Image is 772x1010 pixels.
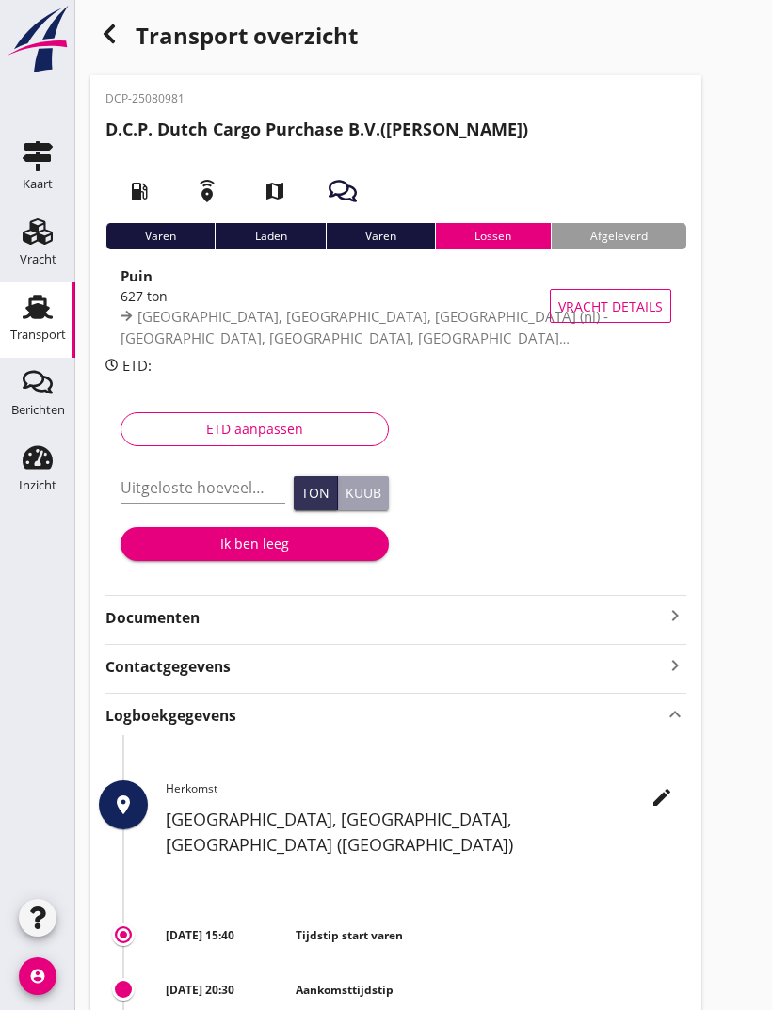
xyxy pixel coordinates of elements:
div: Kuub [346,487,381,500]
div: 627 ton [121,286,616,306]
input: Uitgeloste hoeveelheid * [121,473,285,503]
i: keyboard_arrow_right [664,652,686,678]
div: Afgeleverd [551,223,686,249]
span: Vracht details [558,297,663,316]
div: Berichten [11,404,65,416]
i: map [249,165,301,217]
i: edit [651,786,673,809]
div: Laden [215,223,325,249]
div: Ik ben leeg [136,534,374,553]
strong: D.C.P. Dutch Cargo Purchase B.V. [105,118,380,140]
img: logo-small.a267ee39.svg [4,5,72,74]
a: Puin627 ton[GEOGRAPHIC_DATA], [GEOGRAPHIC_DATA], [GEOGRAPHIC_DATA] (nl) - [GEOGRAPHIC_DATA], [GEO... [105,265,686,347]
div: Varen [105,223,215,249]
button: Kuub [338,476,389,510]
button: Ton [294,476,338,510]
strong: Puin [121,266,153,285]
h2: ([PERSON_NAME]) [105,117,528,142]
strong: Tijdstip start varen [296,927,403,943]
p: DCP-25080981 [105,90,528,107]
div: Vracht [20,253,56,265]
strong: [DATE] 15:40 [166,927,234,943]
span: ETD: [122,356,152,375]
strong: Aankomsttijdstip [296,982,394,998]
button: ETD aanpassen [121,412,389,446]
div: Ton [301,487,330,500]
div: Kaart [23,178,53,190]
h2: [GEOGRAPHIC_DATA], [GEOGRAPHIC_DATA], [GEOGRAPHIC_DATA] ([GEOGRAPHIC_DATA]) [166,807,686,858]
div: Varen [326,223,435,249]
div: Inzicht [19,479,56,491]
span: [GEOGRAPHIC_DATA], [GEOGRAPHIC_DATA], [GEOGRAPHIC_DATA] (nl) - [GEOGRAPHIC_DATA], [GEOGRAPHIC_DAT... [121,307,608,368]
strong: Contactgegevens [105,656,231,678]
i: account_circle [19,957,56,995]
button: Ik ben leeg [121,527,389,561]
i: emergency_share [181,165,233,217]
i: keyboard_arrow_right [664,604,686,627]
button: Vracht details [550,289,671,323]
span: Herkomst [166,780,217,796]
strong: [DATE] 20:30 [166,982,234,998]
strong: Documenten [105,607,664,629]
i: place [112,794,135,816]
div: Lossen [435,223,550,249]
div: Transport overzicht [90,15,701,60]
i: trip_origin [116,927,131,942]
div: Transport [10,329,66,341]
i: keyboard_arrow_up [664,701,686,727]
div: ETD aanpassen [137,419,373,439]
i: local_gas_station [113,165,166,217]
strong: Logboekgegevens [105,705,236,727]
